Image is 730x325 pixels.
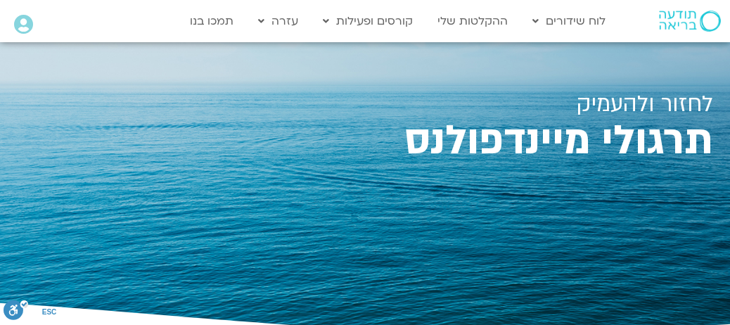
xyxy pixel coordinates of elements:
h2: תרגולי מיינדפולנס [17,122,713,160]
a: לוח שידורים [525,8,613,34]
h2: לחזור ולהעמיק [17,91,713,117]
img: תודעה בריאה [659,11,721,32]
a: ההקלטות שלי [430,8,515,34]
a: תמכו בנו [183,8,241,34]
a: קורסים ופעילות [316,8,420,34]
a: עזרה [251,8,305,34]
